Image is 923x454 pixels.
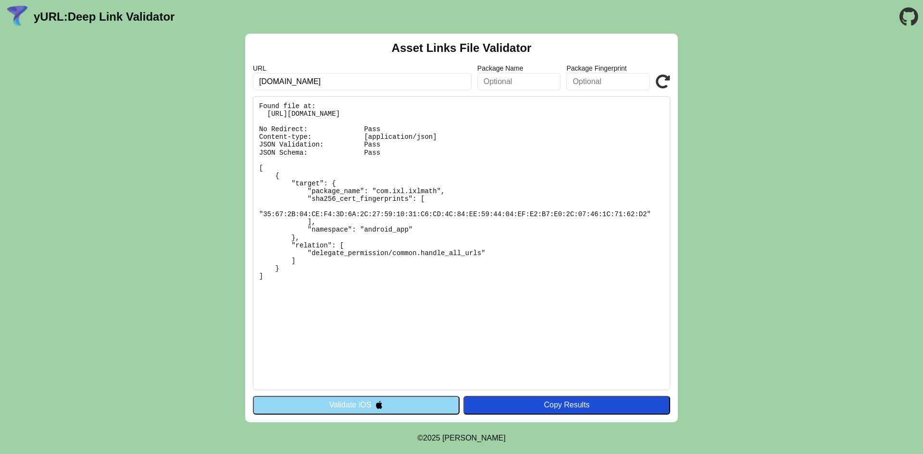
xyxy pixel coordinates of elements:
label: Package Fingerprint [566,64,650,72]
footer: © [417,422,505,454]
button: Copy Results [463,396,670,414]
input: Optional [477,73,561,90]
a: yURL:Deep Link Validator [34,10,175,24]
pre: Found file at: [URL][DOMAIN_NAME] No Redirect: Pass Content-type: [application/json] JSON Validat... [253,96,670,390]
button: Validate iOS [253,396,460,414]
label: Package Name [477,64,561,72]
img: yURL Logo [5,4,30,29]
img: appleIcon.svg [375,401,383,409]
input: Required [253,73,472,90]
span: 2025 [423,434,440,442]
input: Optional [566,73,650,90]
div: Copy Results [468,401,665,409]
h2: Asset Links File Validator [392,41,532,55]
a: Michael Ibragimchayev's Personal Site [442,434,506,442]
label: URL [253,64,472,72]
